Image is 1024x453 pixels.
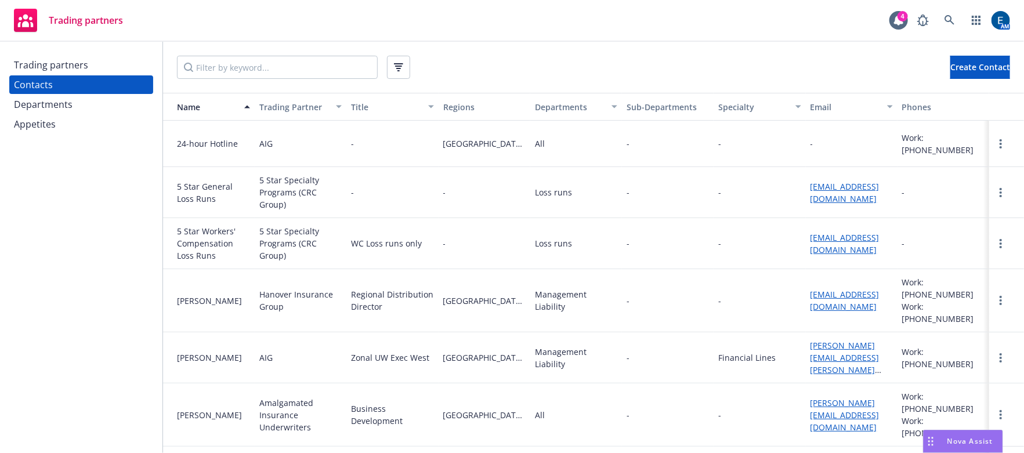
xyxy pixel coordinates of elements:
div: Amalgamated Insurance Underwriters [259,397,342,433]
div: All [535,137,545,150]
span: - [443,237,526,249]
a: Departments [9,95,153,114]
div: Regional Distribution Director [351,288,433,313]
div: - [718,409,721,421]
div: Appetites [14,115,56,133]
span: [GEOGRAPHIC_DATA][US_STATE] [443,137,526,150]
div: [PERSON_NAME] [177,409,250,421]
div: Work: [PHONE_NUMBER] [902,132,985,156]
div: 5 Star Specialty Programs (CRC Group) [259,174,342,211]
span: [GEOGRAPHIC_DATA][US_STATE] [443,295,526,307]
div: [PERSON_NAME] [177,351,250,364]
div: Phones [902,101,985,113]
div: Financial Lines [718,351,776,364]
button: Trading Partner [255,93,346,121]
div: Title [351,101,421,113]
span: Nova Assist [947,436,993,446]
a: more [994,186,1008,200]
div: Work: [PHONE_NUMBER] [902,300,985,325]
a: [PERSON_NAME][EMAIL_ADDRESS][DOMAIN_NAME] [810,397,880,433]
button: Title [346,93,438,121]
div: Work: [PHONE_NUMBER] [902,346,985,370]
div: Contacts [14,75,53,94]
div: WC Loss runs only [351,237,422,249]
span: [GEOGRAPHIC_DATA][US_STATE] [443,351,526,364]
span: - [627,237,629,249]
div: Departments [14,95,73,114]
div: Trading Partner [259,101,329,113]
div: Trading partners [14,56,88,74]
div: 5 Star General Loss Runs [177,180,250,205]
div: - [902,237,905,249]
a: more [994,351,1008,365]
img: photo [992,11,1010,30]
a: more [994,293,1008,307]
div: Drag to move [924,430,938,452]
span: Trading partners [49,16,123,25]
div: Sub-Departments [627,101,709,113]
div: Regions [443,101,526,113]
span: [GEOGRAPHIC_DATA][US_STATE] [443,409,526,421]
div: Loss runs [535,237,572,249]
div: Name [168,101,237,113]
button: Departments [530,93,622,121]
div: - [351,186,354,198]
a: Switch app [965,9,988,32]
div: [PERSON_NAME] [177,295,250,307]
div: - [718,186,721,198]
a: more [994,137,1008,151]
div: - [718,137,721,150]
div: - [718,295,721,307]
span: Create Contact [950,61,1010,73]
a: [EMAIL_ADDRESS][DOMAIN_NAME] [810,181,880,204]
a: Appetites [9,115,153,133]
span: - [443,186,526,198]
div: Management Liability [535,346,617,370]
div: 5 Star Workers' Compensation Loss Runs [177,225,250,262]
a: [PERSON_NAME][EMAIL_ADDRESS][PERSON_NAME][DOMAIN_NAME] [810,340,880,387]
a: Search [938,9,961,32]
span: - [627,186,629,198]
a: more [994,408,1008,422]
div: - [902,186,905,198]
div: Work: [PHONE_NUMBER] [902,415,985,439]
div: All [535,409,545,421]
span: - [627,137,709,150]
div: Hanover Insurance Group [259,288,342,313]
div: Email [810,101,880,113]
div: Loss runs [535,186,572,198]
button: Phones [898,93,989,121]
a: Trading partners [9,56,153,74]
a: [EMAIL_ADDRESS][DOMAIN_NAME] [810,289,880,312]
input: Filter by keyword... [177,56,378,79]
button: Regions [439,93,530,121]
button: Create Contact [950,56,1010,79]
button: Specialty [714,93,805,121]
div: AIG [259,137,273,150]
div: - [810,137,813,150]
div: 24-hour Hotline [177,137,250,150]
div: 4 [898,11,908,21]
button: Sub-Departments [622,93,714,121]
div: Management Liability [535,288,617,313]
div: Work: [PHONE_NUMBER] [902,390,985,415]
div: Zonal UW Exec West [351,351,429,364]
div: AIG [259,351,273,364]
a: Report a Bug [911,9,935,32]
button: Name [163,93,255,121]
div: - [351,137,354,150]
div: Work: [PHONE_NUMBER] [902,276,985,300]
a: Trading partners [9,4,128,37]
a: [EMAIL_ADDRESS][DOMAIN_NAME] [810,232,880,255]
span: - [627,351,629,364]
a: Contacts [9,75,153,94]
div: Specialty [718,101,788,113]
div: Business Development [351,403,433,427]
button: Email [806,93,898,121]
button: Nova Assist [923,430,1003,453]
div: - [718,237,721,249]
div: 5 Star Specialty Programs (CRC Group) [259,225,342,262]
span: - [627,409,709,421]
div: Departments [535,101,605,113]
